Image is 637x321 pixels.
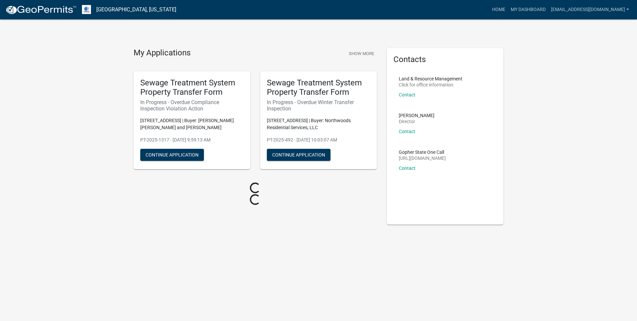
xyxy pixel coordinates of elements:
[267,149,330,161] button: Continue Application
[140,149,204,161] button: Continue Application
[96,4,176,15] a: [GEOGRAPHIC_DATA], [US_STATE]
[399,156,446,160] p: [URL][DOMAIN_NAME]
[399,82,462,87] p: Click for office information:
[140,117,244,131] p: [STREET_ADDRESS] | Buyer: [PERSON_NAME] [PERSON_NAME] and [PERSON_NAME]
[399,76,462,81] p: Land & Resource Management
[82,5,91,14] img: Otter Tail County, Minnesota
[393,55,497,64] h5: Contacts
[399,119,434,124] p: Director
[140,78,244,97] h5: Sewage Treatment System Property Transfer Form
[346,48,377,59] button: Show More
[399,166,415,171] a: Contact
[267,136,370,143] p: PT-2025-492 - [DATE] 10:03:07 AM
[140,136,244,143] p: PT-2025-1317 - [DATE] 9:59:13 AM
[399,129,415,134] a: Contact
[489,3,508,16] a: Home
[548,3,632,16] a: [EMAIL_ADDRESS][DOMAIN_NAME]
[140,99,244,112] h6: In Progress - Overdue Compliance Inspection Violation Action
[399,150,446,154] p: Gopher State One Call
[267,78,370,97] h5: Sewage Treatment System Property Transfer Form
[399,113,434,118] p: [PERSON_NAME]
[508,3,548,16] a: My Dashboard
[134,48,191,58] h4: My Applications
[267,117,370,131] p: [STREET_ADDRESS] | Buyer: Northwoods Residential Services, LLC
[399,92,415,97] a: Contact
[267,99,370,112] h6: In Progress - Overdue Winter Transfer Inspection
